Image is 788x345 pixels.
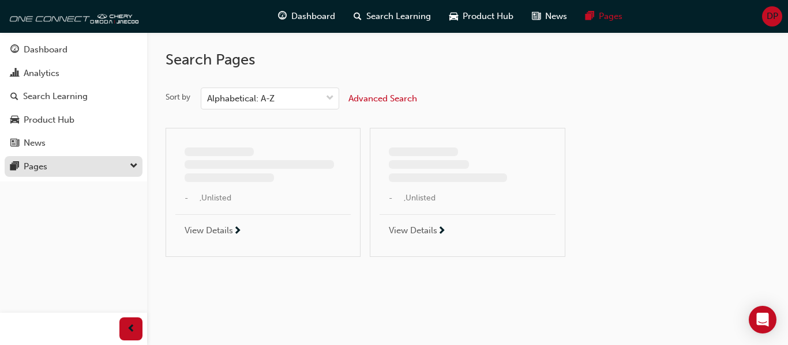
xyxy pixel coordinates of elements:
a: news-iconNews [523,5,576,28]
span: news-icon [532,9,541,24]
span: chart-icon [10,69,19,79]
a: pages-iconPages [576,5,632,28]
button: Pages [5,156,142,177]
span: guage-icon [10,45,19,55]
div: News [24,137,46,150]
span: car-icon [10,115,19,126]
button: Advanced Search [348,88,417,109]
a: Product Hub [5,109,142,131]
a: Search Learning [5,86,142,107]
a: search-iconSearch Learning [344,5,440,28]
span: undefined-icon [396,193,404,203]
div: Sort by [166,92,190,103]
span: Search Learning [366,10,431,23]
span: View Details [185,224,233,237]
div: Alphabetical: A-Z [207,92,275,105]
a: guage-iconDashboard [269,5,344,28]
h2: Search Pages [166,51,770,69]
span: down-icon [130,159,138,174]
span: News [545,10,567,23]
span: View Details [389,224,437,237]
span: pages-icon [586,9,594,24]
button: DashboardAnalyticsSearch LearningProduct HubNews [5,37,142,156]
span: - , Unlisted [389,190,546,205]
span: - , Unlisted [185,190,342,205]
a: Analytics [5,63,142,84]
div: Pages [24,160,47,173]
span: Pages [599,10,622,23]
span: down-icon [326,91,334,106]
span: Product Hub [463,10,513,23]
span: undefined-icon [192,193,200,203]
div: Open Intercom Messenger [749,306,776,333]
span: search-icon [10,92,18,102]
div: Analytics [24,67,59,80]
span: prev-icon [127,322,136,336]
span: Advanced Search [348,93,417,104]
span: guage-icon [278,9,287,24]
div: Dashboard [24,43,67,56]
span: next-icon [437,226,446,237]
a: Dashboard [5,39,142,60]
div: Product Hub [24,113,74,127]
span: search-icon [354,9,362,24]
span: DP [767,10,778,23]
div: Search Learning [23,90,88,103]
span: car-icon [449,9,458,24]
a: News [5,132,142,154]
span: pages-icon [10,162,19,172]
span: Dashboard [291,10,335,23]
a: car-iconProduct Hub [440,5,523,28]
img: oneconnect [6,5,138,28]
span: news-icon [10,138,19,149]
span: next-icon [233,226,242,237]
button: DP [762,6,782,26]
